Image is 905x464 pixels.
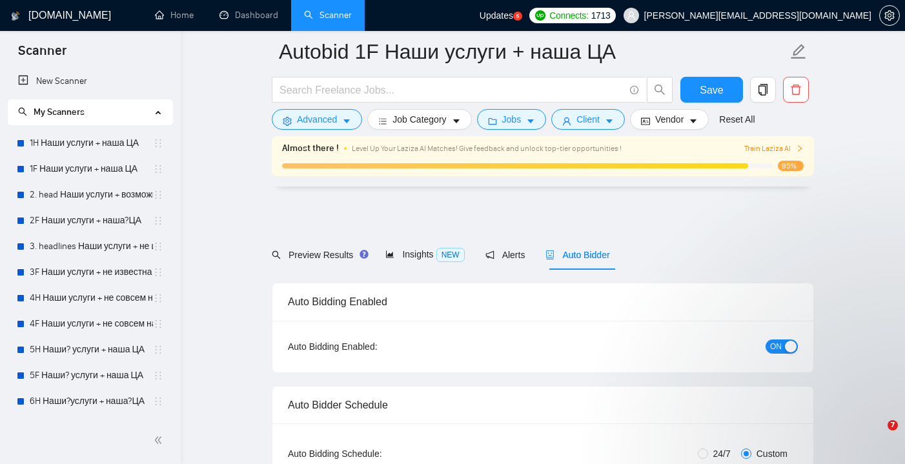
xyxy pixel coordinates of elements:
span: setting [880,10,899,21]
span: caret-down [526,116,535,126]
span: holder [153,241,163,252]
a: homeHome [155,10,194,21]
span: user [562,116,571,126]
div: Tooltip anchor [358,248,370,260]
a: Reset All [719,112,755,126]
span: holder [153,164,163,174]
span: search [272,250,281,259]
span: user [627,11,636,20]
button: idcardVendorcaret-down [630,109,709,130]
span: Save [700,82,723,98]
span: info-circle [630,86,638,94]
a: 4F Наши услуги + не совсем наша ЦА (минус наша ЦА) [30,311,153,337]
span: holder [153,190,163,200]
span: holder [153,293,163,303]
input: Scanner name... [279,35,788,68]
a: 5F Наши? услуги + наша ЦА [30,363,153,388]
span: search [18,107,27,116]
button: delete [783,77,809,103]
button: userClientcaret-down [551,109,625,130]
a: 5 [513,12,522,21]
span: 95% [778,161,804,171]
a: 4H Наши услуги + не совсем наша ЦА (минус наша ЦА) [30,285,153,311]
span: Connects: [549,8,588,23]
span: double-left [154,434,167,447]
span: Advanced [297,112,337,126]
a: New Scanner [18,68,162,94]
span: Vendor [655,112,684,126]
span: Scanner [8,41,77,68]
span: bars [378,116,387,126]
a: 5H Наши? услуги + наша ЦА [30,337,153,363]
img: upwork-logo.png [535,10,545,21]
span: caret-down [452,116,461,126]
span: caret-down [689,116,698,126]
span: Job Category [392,112,446,126]
button: Train Laziza AI [744,143,804,155]
li: 3. headlines Наши услуги + не известна ЦА (минус наша ЦА) [8,234,172,259]
a: dashboardDashboard [219,10,278,21]
a: 1F Наши услуги + наша ЦА [30,156,153,182]
a: searchScanner [304,10,352,21]
li: 4H Наши услуги + не совсем наша ЦА (минус наша ЦА) [8,285,172,311]
a: 1H Наши услуги + наша ЦА [30,130,153,156]
li: 3F Наши услуги + не известна ЦА (минус наша ЦА) [8,259,172,285]
span: My Scanners [18,106,85,117]
span: edit [790,43,807,60]
span: holder [153,319,163,329]
span: holder [153,345,163,355]
input: Search Freelance Jobs... [280,82,624,98]
li: 6F Наши?услуги + наша?ЦА [8,414,172,440]
a: 2F Наши услуги + наша?ЦА [30,208,153,234]
div: Auto Bidding Schedule: [288,447,458,461]
button: search [647,77,673,103]
a: 3. headlines Наши услуги + не известна ЦА (минус наша ЦА) [30,234,153,259]
span: holder [153,138,163,148]
li: 1F Наши услуги + наша ЦА [8,156,172,182]
li: 5H Наши? услуги + наша ЦА [8,337,172,363]
span: Level Up Your Laziza AI Matches! Give feedback and unlock top-tier opportunities ! [352,144,622,153]
div: Auto Bidding Enabled: [288,339,458,354]
button: setting [879,5,900,26]
button: folderJobscaret-down [477,109,547,130]
a: 6H Наши?услуги + наша?ЦА [30,388,153,414]
span: setting [283,116,292,126]
span: 7 [888,420,898,430]
span: right [796,145,804,152]
li: 4F Наши услуги + не совсем наша ЦА (минус наша ЦА) [8,311,172,337]
span: caret-down [342,116,351,126]
span: robot [545,250,554,259]
span: idcard [641,116,650,126]
span: Jobs [502,112,522,126]
text: 5 [516,14,520,19]
span: Preview Results [272,250,365,260]
li: 5F Наши? услуги + наша ЦА [8,363,172,388]
div: Auto Bidding Enabled [288,283,798,320]
span: holder [153,370,163,381]
span: notification [485,250,494,259]
span: 1713 [591,8,611,23]
span: holder [153,396,163,407]
span: 24/7 [708,447,736,461]
span: Almost there ! [282,141,339,156]
li: 1H Наши услуги + наша ЦА [8,130,172,156]
span: folder [488,116,497,126]
button: settingAdvancedcaret-down [272,109,362,130]
span: caret-down [605,116,614,126]
span: delete [784,84,808,96]
img: logo [11,6,20,26]
div: Auto Bidder Schedule [288,387,798,423]
span: Insights [385,249,464,259]
span: search [647,84,672,96]
li: 2F Наши услуги + наша?ЦА [8,208,172,234]
button: Save [680,77,743,103]
iframe: Intercom live chat [861,420,892,451]
a: setting [879,10,900,21]
span: holder [153,216,163,226]
a: 2. head Наши услуги + возможно наша ЦА [30,182,153,208]
a: 3F Наши услуги + не известна ЦА (минус наша ЦА) [30,259,153,285]
li: 2. head Наши услуги + возможно наша ЦА [8,182,172,208]
span: copy [751,84,775,96]
span: Updates [480,10,513,21]
li: 6H Наши?услуги + наша?ЦА [8,388,172,414]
